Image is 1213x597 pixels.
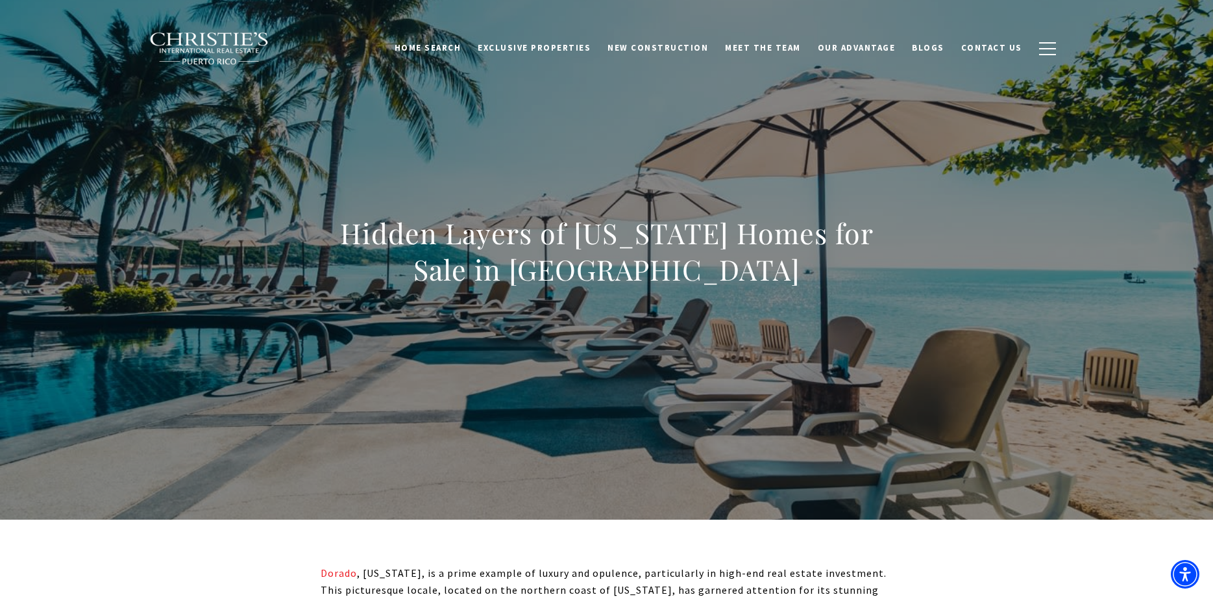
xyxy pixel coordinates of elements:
[321,566,357,579] a: Dorado
[818,42,896,53] span: Our Advantage
[717,36,809,60] a: Meet the Team
[599,36,717,60] a: New Construction
[809,36,904,60] a: Our Advantage
[469,36,599,60] a: Exclusive Properties
[903,36,953,60] a: Blogs
[912,42,944,53] span: Blogs
[149,32,270,66] img: Christie's International Real Estate black text logo
[386,36,470,60] a: Home Search
[478,42,591,53] span: Exclusive Properties
[321,215,893,288] h1: Hidden Layers of [US_STATE] Homes for Sale in [GEOGRAPHIC_DATA]
[607,42,708,53] span: New Construction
